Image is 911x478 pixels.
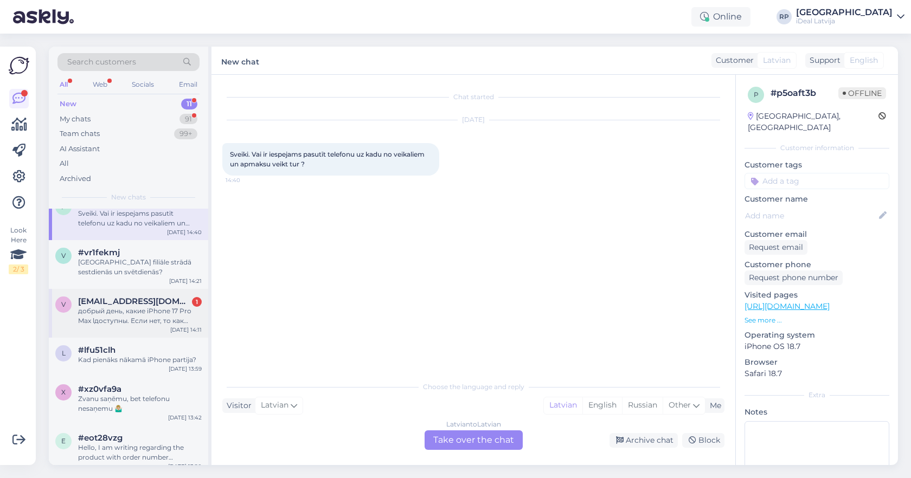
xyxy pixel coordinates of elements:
[78,209,202,228] div: Sveiki. Vai ir iespejams pasutīt telefonu uz kadu no veikaliem un apmaksu veikt tur ?
[796,8,904,25] a: [GEOGRAPHIC_DATA]iDeal Latvija
[711,55,754,66] div: Customer
[60,173,91,184] div: Archived
[167,228,202,236] div: [DATE] 14:40
[174,128,197,139] div: 99+
[169,365,202,373] div: [DATE] 13:59
[78,306,202,326] div: добрый день, какие iPhone 17 Pro Max lдоступны. Если нет, то как быстро можно получить
[745,259,889,270] p: Customer phone
[9,225,28,274] div: Look Here
[78,248,120,257] span: #vr1fekmj
[748,111,878,133] div: [GEOGRAPHIC_DATA], [GEOGRAPHIC_DATA]
[745,390,889,400] div: Extra
[168,462,202,470] div: [DATE] 13:20
[78,257,202,277] div: [GEOGRAPHIC_DATA] filiāle strādā sestdienās un svētdienās?
[60,158,69,169] div: All
[745,357,889,368] p: Browser
[168,414,202,422] div: [DATE] 13:42
[745,193,889,205] p: Customer name
[745,143,889,153] div: Customer information
[78,345,116,355] span: #lfu51clh
[777,9,792,24] div: RP
[222,92,724,102] div: Chat started
[61,251,66,260] span: v
[745,330,889,341] p: Operating system
[130,77,156,92] div: Socials
[544,397,582,414] div: Latvian
[745,368,889,379] p: Safari 18.7
[78,384,121,394] span: #xz0vfa9a
[177,77,200,92] div: Email
[745,289,889,301] p: Visited pages
[745,240,807,255] div: Request email
[705,400,721,411] div: Me
[192,297,202,307] div: 1
[78,296,191,306] span: vs@nkteh.lv
[446,419,501,429] div: Latvian to Latvian
[796,17,893,25] div: iDeal Latvija
[60,144,100,154] div: AI Assistant
[745,406,889,418] p: Notes
[60,128,100,139] div: Team chats
[691,7,750,27] div: Online
[745,159,889,171] p: Customer tags
[745,301,830,311] a: [URL][DOMAIN_NAME]
[745,270,843,285] div: Request phone number
[622,397,663,414] div: Russian
[222,400,252,411] div: Visitor
[745,229,889,240] p: Customer email
[425,430,523,450] div: Take over the chat
[60,99,76,109] div: New
[745,341,889,352] p: iPhone OS 18.7
[230,150,426,168] span: Sveiki. Vai ir iespejams pasutīt telefonu uz kadu no veikaliem un apmaksu veikt tur ?
[838,87,886,99] span: Offline
[582,397,622,414] div: English
[78,355,202,365] div: Kad pienāks nākamā iPhone partija?
[745,315,889,325] p: See more ...
[796,8,893,17] div: [GEOGRAPHIC_DATA]
[763,55,791,66] span: Latvian
[682,433,724,448] div: Block
[850,55,878,66] span: English
[61,437,66,445] span: e
[771,87,838,100] div: # p5oaft3b
[170,326,202,334] div: [DATE] 14:11
[57,77,70,92] div: All
[222,115,724,125] div: [DATE]
[9,264,28,274] div: 2 / 3
[221,53,259,68] label: New chat
[669,400,691,410] span: Other
[222,382,724,392] div: Choose the language and reply
[61,388,66,396] span: x
[261,399,288,411] span: Latvian
[179,114,197,125] div: 91
[610,433,678,448] div: Archive chat
[78,433,123,443] span: #eot28vzg
[181,99,197,109] div: 11
[61,300,66,308] span: v
[78,394,202,414] div: Zvanu saņēmu, bet telefonu nesaņemu 🤷🏼‍♂️
[745,210,877,222] input: Add name
[91,77,110,92] div: Web
[78,443,202,462] div: Hello, I am writing regarding the product with order number #2000084294. Since I will be travelin...
[805,55,841,66] div: Support
[169,277,202,285] div: [DATE] 14:21
[60,114,91,125] div: My chats
[67,56,136,68] span: Search customers
[226,176,266,184] span: 14:40
[754,91,759,99] span: p
[745,173,889,189] input: Add a tag
[62,349,66,357] span: l
[9,55,29,76] img: Askly Logo
[111,192,146,202] span: New chats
